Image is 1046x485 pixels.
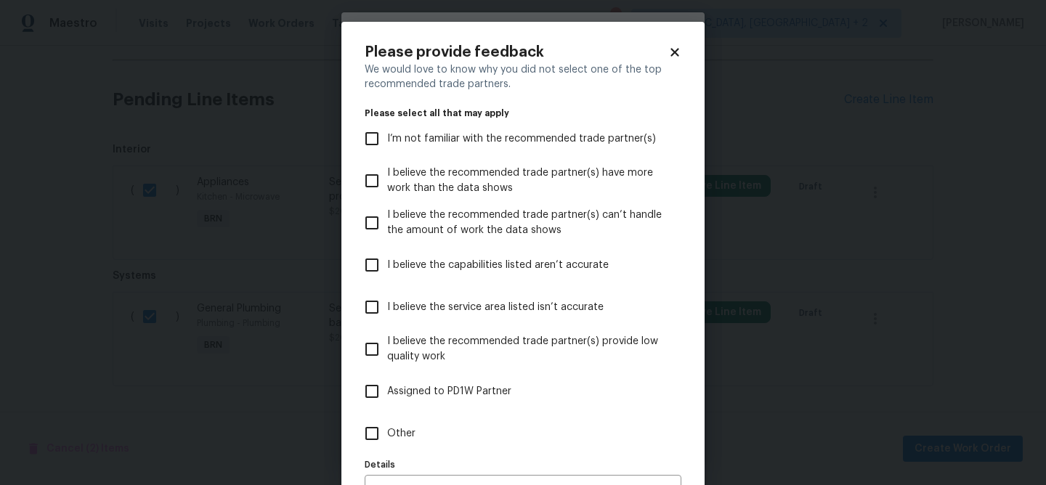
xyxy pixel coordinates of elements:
[387,208,670,238] span: I believe the recommended trade partner(s) can’t handle the amount of work the data shows
[387,334,670,364] span: I believe the recommended trade partner(s) provide low quality work
[387,166,670,196] span: I believe the recommended trade partner(s) have more work than the data shows
[365,460,681,469] label: Details
[365,62,681,91] div: We would love to know why you did not select one of the top recommended trade partners.
[387,384,511,399] span: Assigned to PD1W Partner
[365,45,668,60] h2: Please provide feedback
[387,258,609,273] span: I believe the capabilities listed aren’t accurate
[365,109,681,118] legend: Please select all that may apply
[387,131,656,147] span: I’m not familiar with the recommended trade partner(s)
[387,426,415,441] span: Other
[387,300,604,315] span: I believe the service area listed isn’t accurate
